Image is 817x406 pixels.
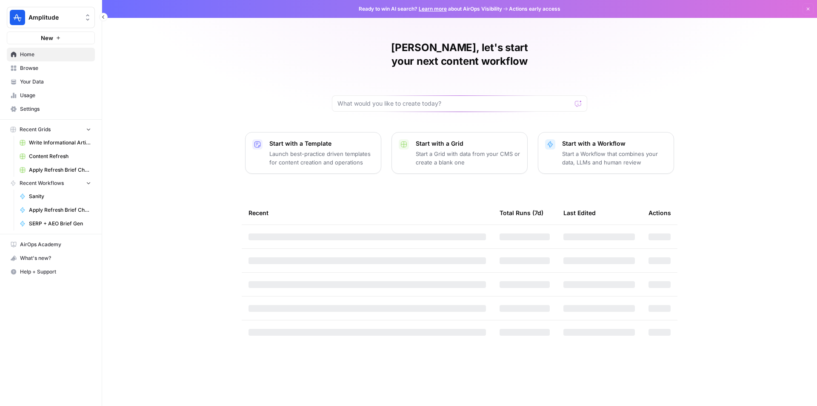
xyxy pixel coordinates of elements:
[7,7,95,28] button: Workspace: Amplitude
[29,220,91,227] span: SERP + AEO Brief Gen
[509,5,560,13] span: Actions early access
[7,75,95,89] a: Your Data
[648,201,671,225] div: Actions
[20,105,91,113] span: Settings
[29,153,91,160] span: Content Refresh
[29,206,91,214] span: Apply Refresh Brief Changes
[416,139,520,148] p: Start with a Grid
[416,150,520,167] p: Start a Grid with data from your CMS or create a blank one
[359,5,502,13] span: Ready to win AI search? about AirOps Visibility
[391,132,528,174] button: Start with a GridStart a Grid with data from your CMS or create a blank one
[29,13,80,22] span: Amplitude
[563,201,596,225] div: Last Edited
[20,78,91,86] span: Your Data
[538,132,674,174] button: Start with a WorkflowStart a Workflow that combines your data, LLMs and human review
[20,179,64,187] span: Recent Workflows
[562,139,667,148] p: Start with a Workflow
[500,201,543,225] div: Total Runs (7d)
[20,126,51,133] span: Recent Grids
[7,252,94,265] div: What's new?
[7,265,95,279] button: Help + Support
[332,41,587,68] h1: [PERSON_NAME], let's start your next content workflow
[29,139,91,147] span: Write Informational Article
[16,217,95,230] a: SERP + AEO Brief Gen
[20,241,91,248] span: AirOps Academy
[7,102,95,116] a: Settings
[7,89,95,102] a: Usage
[7,238,95,251] a: AirOps Academy
[7,61,95,75] a: Browse
[16,150,95,163] a: Content Refresh
[20,51,91,58] span: Home
[337,99,571,108] input: What would you like to create today?
[10,10,25,25] img: Amplitude Logo
[7,48,95,61] a: Home
[419,6,447,12] a: Learn more
[20,92,91,99] span: Usage
[16,136,95,150] a: Write Informational Article
[20,268,91,276] span: Help + Support
[16,203,95,217] a: Apply Refresh Brief Changes
[41,34,53,42] span: New
[7,32,95,44] button: New
[562,150,667,167] p: Start a Workflow that combines your data, LLMs and human review
[269,150,374,167] p: Launch best-practice driven templates for content creation and operations
[7,123,95,136] button: Recent Grids
[7,177,95,190] button: Recent Workflows
[29,166,91,174] span: Apply Refresh Brief Changes Grid
[16,190,95,203] a: Sanity
[16,163,95,177] a: Apply Refresh Brief Changes Grid
[7,251,95,265] button: What's new?
[269,139,374,148] p: Start with a Template
[249,201,486,225] div: Recent
[20,64,91,72] span: Browse
[245,132,381,174] button: Start with a TemplateLaunch best-practice driven templates for content creation and operations
[29,193,91,200] span: Sanity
